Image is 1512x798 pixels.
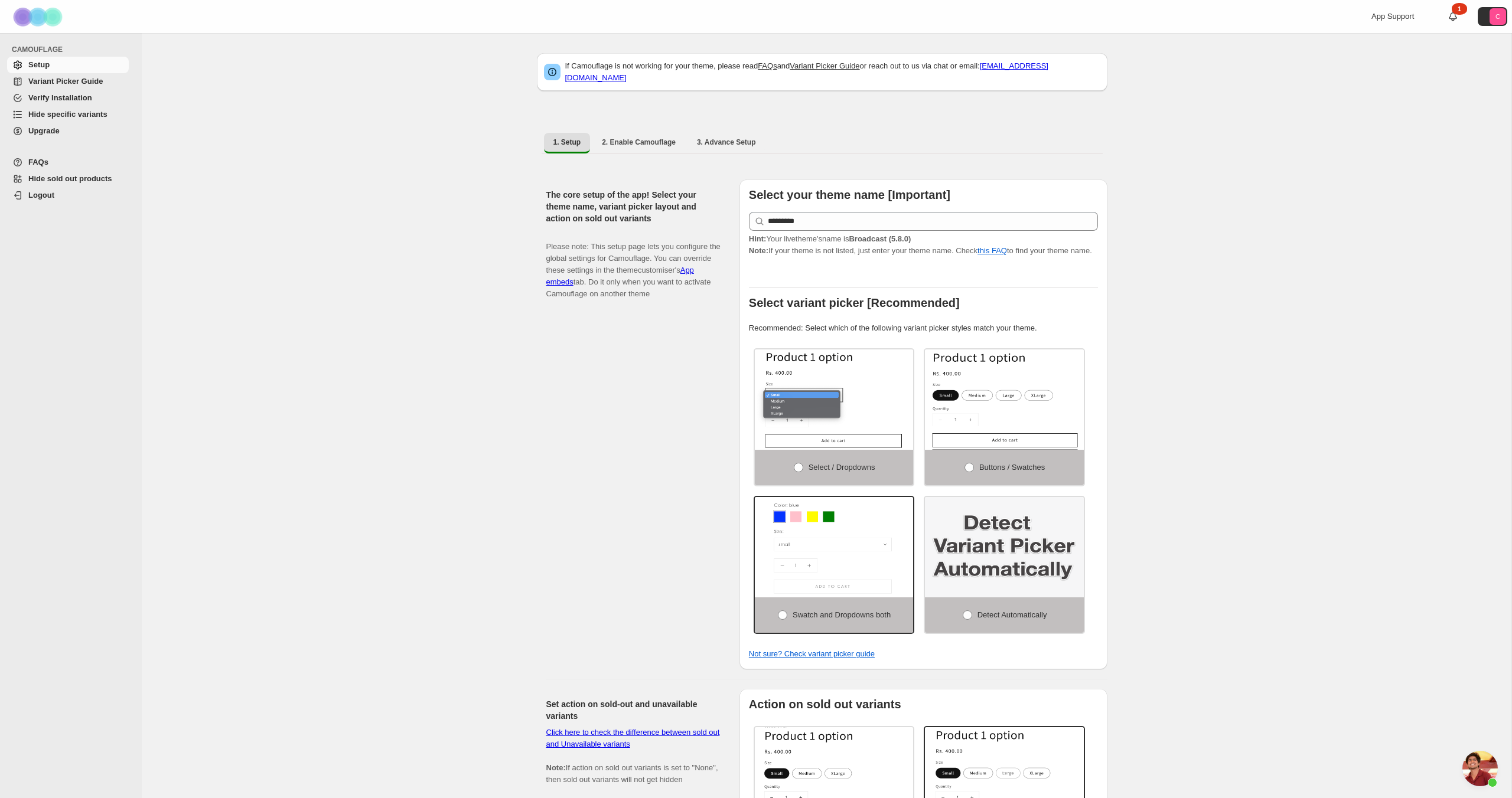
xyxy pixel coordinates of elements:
[553,138,581,147] span: 1. Setup
[12,45,133,54] span: CAMOUFLAGE
[28,126,60,135] span: Upgrade
[749,296,960,309] b: Select variant picker [Recommended]
[755,497,914,597] img: Swatch and Dropdowns both
[28,174,112,183] span: Hide sold out products
[602,138,676,147] span: 2. Enable Camouflage
[7,57,129,73] a: Setup
[749,246,768,255] strong: Note:
[1452,3,1467,15] div: 1
[749,188,950,201] b: Select your theme name [Important]
[755,349,914,450] img: Select / Dropdowns
[758,61,777,70] a: FAQs
[546,698,721,722] h2: Set action on sold-out and unavailable variants
[977,246,1007,255] a: this FAQ
[546,229,721,300] p: Please note: This setup page lets you configure the global settings for Camouflage. You can overr...
[979,463,1045,472] span: Buttons / Swatches
[7,106,129,123] a: Hide specific variants
[1462,751,1498,786] div: Open chat
[1490,8,1506,25] span: Avatar with initials C
[1495,13,1500,20] text: C
[809,463,875,472] span: Select / Dropdowns
[790,61,859,70] a: Variant Picker Guide
[749,234,911,243] span: Your live theme's name is
[546,728,720,748] a: Click here to check the difference between sold out and Unavailable variants
[749,234,767,243] strong: Hint:
[546,189,721,224] h2: The core setup of the app! Select your theme name, variant picker layout and action on sold out v...
[7,123,129,139] a: Upgrade
[565,60,1100,84] p: If Camouflage is not working for your theme, please read and or reach out to us via chat or email:
[1371,12,1414,21] span: App Support
[749,698,901,711] b: Action on sold out variants
[28,93,92,102] span: Verify Installation
[849,234,911,243] strong: Broadcast (5.8.0)
[7,187,129,204] a: Logout
[977,610,1047,619] span: Detect Automatically
[793,610,891,619] span: Swatch and Dropdowns both
[9,1,69,33] img: Camouflage
[749,649,875,658] a: Not sure? Check variant picker guide
[925,349,1084,450] img: Buttons / Swatches
[28,60,50,69] span: Setup
[28,77,103,86] span: Variant Picker Guide
[28,158,48,166] span: FAQs
[7,73,129,90] a: Variant Picker Guide
[546,728,720,784] span: If action on sold out variants is set to "None", then sold out variants will not get hidden
[925,497,1084,597] img: Detect Automatically
[1478,7,1507,26] button: Avatar with initials C
[749,233,1098,257] p: If your theme is not listed, just enter your theme name. Check to find your theme name.
[28,191,54,199] span: Logout
[749,322,1098,334] p: Recommended: Select which of the following variant picker styles match your theme.
[697,138,756,147] span: 3. Advance Setup
[7,154,129,171] a: FAQs
[28,110,107,119] span: Hide specific variants
[546,763,566,772] b: Note:
[7,90,129,106] a: Verify Installation
[1447,11,1459,22] a: 1
[7,171,129,187] a: Hide sold out products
